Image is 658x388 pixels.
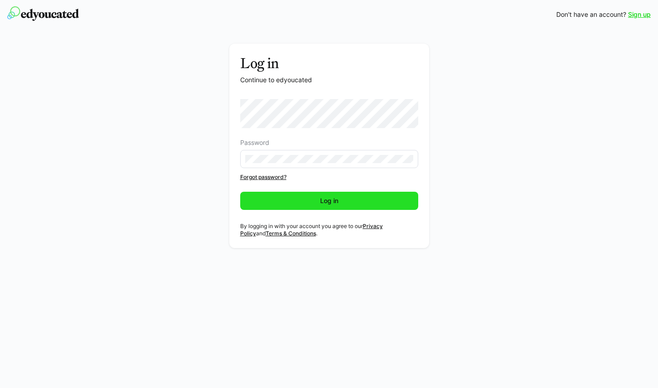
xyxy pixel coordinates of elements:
[556,10,626,19] span: Don't have an account?
[7,6,79,21] img: edyoucated
[240,75,418,85] p: Continue to edyoucated
[266,230,316,237] a: Terms & Conditions
[240,174,418,181] a: Forgot password?
[240,223,418,237] p: By logging in with your account you agree to our and .
[240,139,269,146] span: Password
[240,55,418,72] h3: Log in
[240,192,418,210] button: Log in
[319,196,340,205] span: Log in
[240,223,383,237] a: Privacy Policy
[628,10,651,19] a: Sign up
